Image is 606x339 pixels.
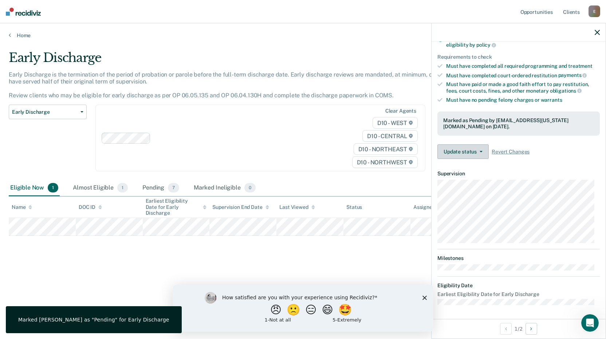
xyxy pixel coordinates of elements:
[346,204,362,210] div: Status
[373,117,418,129] span: D10 - WEST
[146,198,207,216] div: Earliest Eligibility Date for Early Discharge
[413,204,448,210] div: Assigned to
[558,72,587,78] span: payments
[437,282,600,289] dt: Eligibility Date
[141,180,181,196] div: Pending
[500,323,512,335] button: Previous Opportunity
[568,63,593,69] span: treatment
[437,144,489,159] button: Update status
[446,36,600,48] div: Not serving for an offense excluded from early discharge eligibility by
[526,323,537,335] button: Next Opportunity
[71,180,129,196] div: Almost Eligible
[437,255,600,261] dt: Milestones
[443,117,594,130] div: Marked as Pending by [EMAIL_ADDRESS][US_STATE][DOMAIN_NAME] on [DATE].
[589,5,600,17] div: E
[354,143,418,155] span: D10 - NORTHEAST
[581,314,599,332] iframe: Intercom live chat
[12,109,78,115] span: Early Discharge
[385,108,416,114] div: Clear agents
[168,183,179,192] span: 7
[12,204,32,210] div: Name
[352,156,418,168] span: D10 - NORTHWEST
[117,183,128,192] span: 1
[6,8,41,16] img: Recidiviz
[446,63,600,69] div: Must have completed all required programming and
[432,319,606,338] div: 1 / 2
[550,88,582,94] span: obligations
[9,180,60,196] div: Eligible Now
[476,42,496,48] span: policy
[437,54,600,60] div: Requirements to check
[9,50,463,71] div: Early Discharge
[212,204,269,210] div: Supervision End Date
[437,171,600,177] dt: Supervision
[492,149,530,155] span: Revert Changes
[541,97,562,103] span: warrants
[48,183,58,192] span: 1
[362,130,418,142] span: D10 - CENTRAL
[18,316,169,323] div: Marked [PERSON_NAME] as "Pending" for Early Discharge
[192,180,257,196] div: Marked Ineligible
[279,204,315,210] div: Last Viewed
[9,32,597,39] a: Home
[446,97,600,103] div: Must have no pending felony charges or
[79,204,102,210] div: DOC ID
[437,291,600,297] dt: Earliest Eligibility Date for Early Discharge
[446,72,600,79] div: Must have completed court-ordered restitution
[9,71,461,99] p: Early Discharge is the termination of the period of probation or parole before the full-term disc...
[173,285,433,332] iframe: Survey by Kim from Recidiviz
[446,81,600,94] div: Must have paid or made a good faith effort to pay restitution, fees, court costs, fines, and othe...
[244,183,256,192] span: 0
